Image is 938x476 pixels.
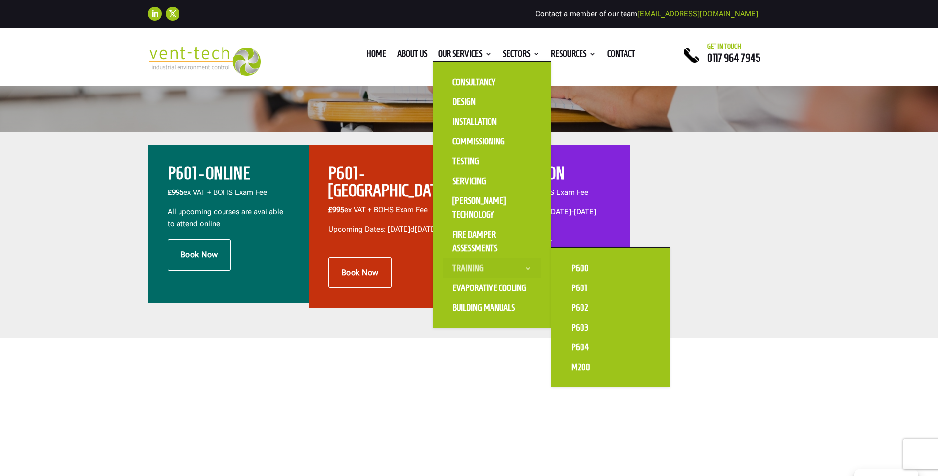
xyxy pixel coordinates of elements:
[443,132,541,151] a: Commissioning
[438,50,492,61] a: Our Services
[443,225,541,258] a: Fire Damper Assessments
[443,92,541,112] a: Design
[561,258,660,278] a: P600
[397,50,427,61] a: About us
[443,278,541,298] a: Evaporative Cooling
[561,278,660,298] a: P601
[168,207,283,228] span: All upcoming courses are available to attend online
[168,188,183,197] b: £995
[166,7,179,21] a: Follow on X
[707,52,760,64] a: 0117 964 7945
[443,298,541,318] a: Building Manuals
[536,9,758,18] span: Contact a member of our team
[637,9,758,18] a: [EMAIL_ADDRESS][DOMAIN_NAME]
[328,205,344,214] span: £995
[443,191,541,225] a: [PERSON_NAME] Technology
[328,224,449,236] p: Upcoming Dates: [DATE]d[DATE]5
[607,50,635,61] a: Contact
[561,337,660,357] a: P604
[707,43,741,50] span: Get in touch
[503,50,540,61] a: Sectors
[366,50,386,61] a: Home
[443,258,541,278] a: Training
[168,165,289,187] h2: P601 - ONLINE
[328,165,449,204] h2: P601 - [GEOGRAPHIC_DATA]
[443,171,541,191] a: Servicing
[561,298,660,318] a: P602
[168,187,289,206] p: ex VAT + BOHS Exam Fee
[443,151,541,171] a: Testing
[148,7,162,21] a: Follow on LinkedIn
[168,239,231,270] a: Book Now
[561,318,660,337] a: P603
[328,204,449,224] p: ex VAT + BOHS Exam Fee
[551,50,596,61] a: Resources
[443,72,541,92] a: Consultancy
[328,257,392,288] a: Book Now
[148,47,261,76] img: 2023-09-27T08_35_16.549ZVENT-TECH---Clear-background
[561,357,660,377] a: M200
[443,112,541,132] a: Installation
